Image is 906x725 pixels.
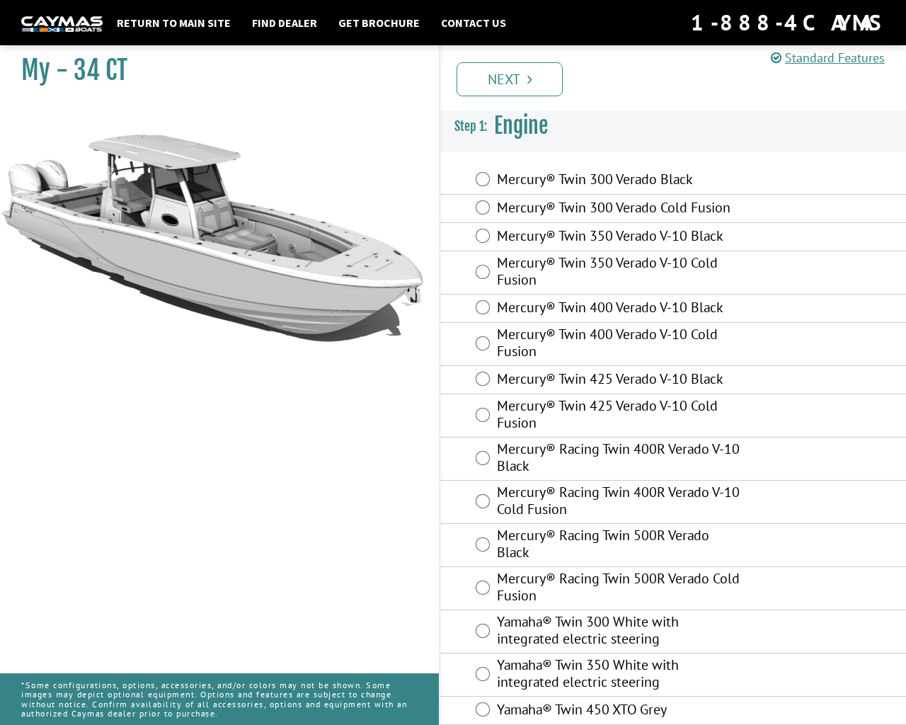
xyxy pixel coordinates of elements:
label: Mercury® Racing Twin 500R Verado Black [497,527,742,564]
ul: Pagination [453,60,906,96]
label: Mercury® Twin 400 Verado V-10 Black [497,299,742,319]
a: Get Brochure [331,13,427,32]
label: Mercury® Racing Twin 500R Verado Cold Fusion [497,570,742,607]
a: Contact Us [434,13,513,32]
img: white-logo-c9c8dbefe5ff5ceceb0f0178aa75bf4bb51f6bca0971e226c86eb53dfe498488.png [21,16,103,31]
a: Return to main site [110,13,238,32]
label: Mercury® Racing Twin 400R Verado V-10 Black [497,440,742,478]
a: Find Dealer [245,13,324,32]
label: Mercury® Twin 425 Verado V-10 Cold Fusion [497,397,742,435]
label: Mercury® Twin 350 Verado V-10 Cold Fusion [497,254,742,292]
label: Yamaha® Twin 300 White with integrated electric steering [497,613,742,651]
label: Mercury® Twin 350 Verado V-10 Black [497,227,742,248]
a: Next [457,62,563,96]
label: Mercury® Racing Twin 400R Verado V-10 Cold Fusion [497,484,742,521]
div: 1-888-4CAYMAS [691,7,885,38]
h1: My - 34 CT [21,55,403,86]
p: *Some configurations, options, accessories, and/or colors may not be shown. Some images may depic... [21,673,418,725]
label: Mercury® Twin 425 Verado V-10 Black [497,370,742,391]
h3: Engine [440,100,906,152]
label: Yamaha® Twin 350 White with integrated electric steering [497,656,742,694]
label: Mercury® Twin 300 Verado Black [497,171,742,191]
a: Standard Features [771,50,885,66]
label: Mercury® Twin 400 Verado V-10 Cold Fusion [497,326,742,363]
label: Yamaha® Twin 450 XTO Grey [497,701,742,721]
label: Mercury® Twin 300 Verado Cold Fusion [497,199,742,219]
